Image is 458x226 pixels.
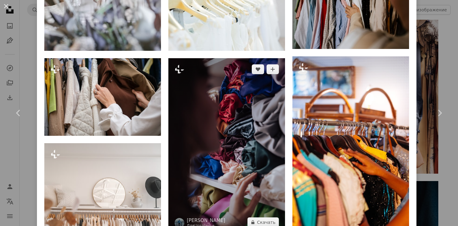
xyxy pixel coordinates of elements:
a: женщина смотрит на вешалку с одеждой [292,141,409,147]
a: Женщина смотрит на одежду, висящую на вешалке [44,94,161,99]
img: Женщина смотрит на одежду, висящую на вешалке [44,58,161,136]
a: женщина смотрит на вешалку с одеждой [168,143,285,148]
a: Далее [421,83,458,143]
a: Вешалка с золотыми плечиками, на которых висят свадебные платья, в свадебном шоуруме [168,9,285,14]
ya-tr-span: [PERSON_NAME] [187,218,225,223]
a: [PERSON_NAME] [187,217,225,224]
button: Нравится [252,64,264,74]
a: Мужчина смотрит на вешалку с рубашками [292,7,409,13]
button: Добавить в коллекцию [267,64,279,74]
